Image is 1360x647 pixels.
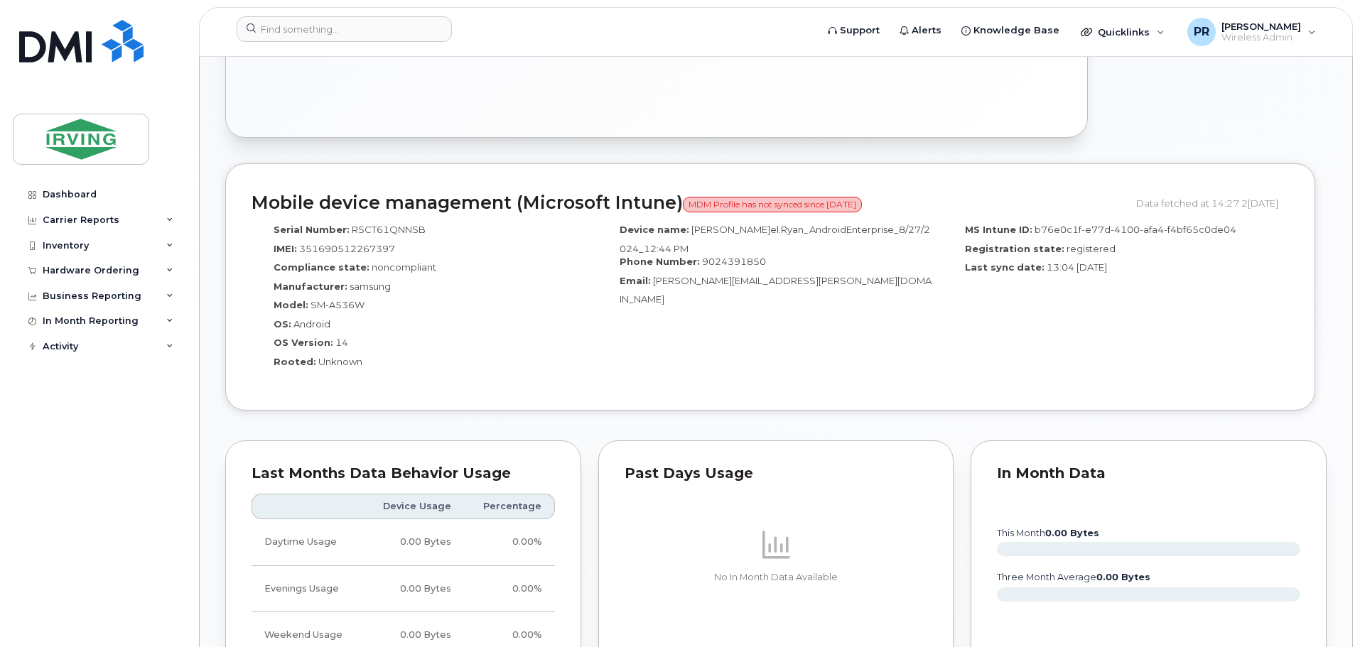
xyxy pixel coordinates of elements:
[274,223,350,236] label: Serial Number:
[996,572,1150,582] text: three month average
[840,23,880,38] span: Support
[620,274,651,288] label: Email:
[237,16,452,42] input: Find something...
[299,243,395,254] span: 351690512267397
[252,467,555,481] div: Last Months Data Behavior Usage
[1045,528,1099,538] tspan: 0.00 Bytes
[1177,18,1326,46] div: Poirier, Robert
[274,355,316,369] label: Rooted:
[274,317,291,331] label: OS:
[1071,18,1175,46] div: Quicklinks
[464,519,555,565] td: 0.00%
[274,242,297,256] label: IMEI:
[1221,32,1301,43] span: Wireless Admin
[620,255,700,268] label: Phone Number:
[274,336,333,349] label: OS Version:
[702,256,766,267] span: 9024391850
[350,281,391,292] span: samsung
[1035,224,1236,235] span: b76e0c1f-e77d-4100-afa4-f4bf65c0de04
[274,298,308,312] label: Model:
[818,16,890,45] a: Support
[1067,243,1116,254] span: registered
[890,16,951,45] a: Alerts
[274,280,347,293] label: Manufacturer:
[311,299,365,310] span: SM-A536W
[625,467,928,481] div: Past Days Usage
[1221,21,1301,32] span: [PERSON_NAME]
[1194,23,1209,40] span: PR
[252,566,363,612] td: Evenings Usage
[620,223,689,236] label: Device name:
[683,197,862,212] span: MDM Profile has not synced since [DATE]
[252,566,555,612] tr: Weekdays from 6:00pm to 8:00am
[464,494,555,519] th: Percentage
[997,467,1300,481] div: In Month Data
[1136,190,1289,217] div: Data fetched at 14:27 2[DATE]
[363,494,464,519] th: Device Usage
[620,275,932,305] span: [PERSON_NAME][EMAIL_ADDRESS][PERSON_NAME][DOMAIN_NAME]
[965,242,1064,256] label: Registration state:
[274,261,369,274] label: Compliance state:
[996,528,1099,538] text: this month
[951,16,1069,45] a: Knowledge Base
[965,261,1045,274] label: Last sync date:
[625,571,928,584] p: No In Month Data Available
[965,223,1032,236] label: MS Intune ID:
[464,566,555,612] td: 0.00%
[620,224,930,254] span: [PERSON_NAME]el.Ryan_AndroidEnterprise_8/27/2024_12:44 PM
[1098,26,1150,38] span: Quicklinks
[293,318,330,330] span: Android
[252,193,1126,213] h2: Mobile device management (Microsoft Intune)
[372,261,436,273] span: noncompliant
[1047,261,1107,273] span: 13:04 [DATE]
[912,23,941,38] span: Alerts
[335,337,348,348] span: 14
[1096,572,1150,582] tspan: 0.00 Bytes
[973,23,1059,38] span: Knowledge Base
[252,519,363,565] td: Daytime Usage
[318,356,362,367] span: Unknown
[363,566,464,612] td: 0.00 Bytes
[352,224,426,235] span: R5CT61QNNSB
[363,519,464,565] td: 0.00 Bytes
